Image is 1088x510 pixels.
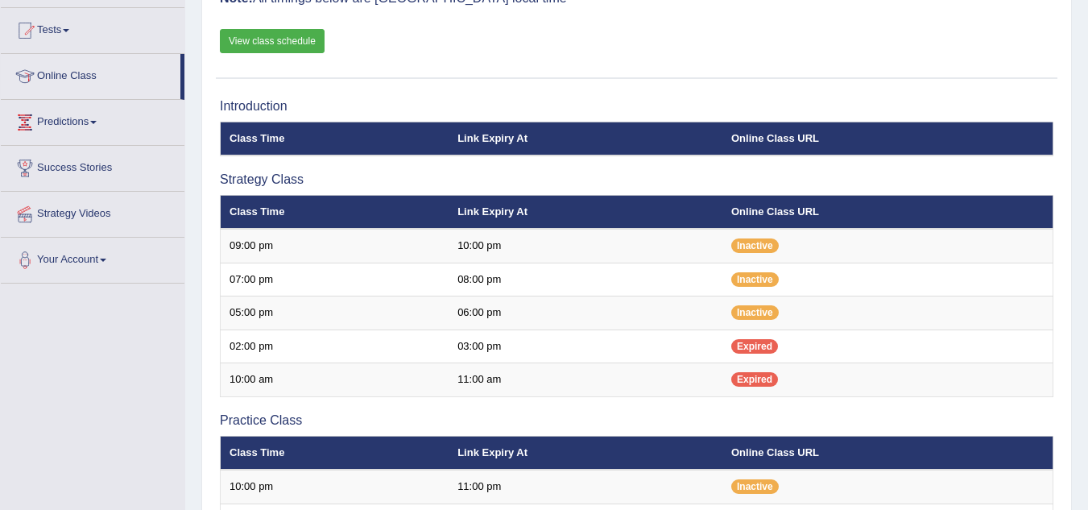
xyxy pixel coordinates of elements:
td: 09:00 pm [221,229,449,263]
td: 08:00 pm [449,263,722,296]
span: Inactive [731,238,779,253]
th: Class Time [221,436,449,470]
a: Your Account [1,238,184,278]
td: 07:00 pm [221,263,449,296]
a: Success Stories [1,146,184,186]
a: Predictions [1,100,184,140]
th: Class Time [221,122,449,155]
th: Link Expiry At [449,122,722,155]
th: Class Time [221,195,449,229]
td: 03:00 pm [449,330,722,363]
th: Link Expiry At [449,195,722,229]
span: Inactive [731,305,779,320]
a: View class schedule [220,29,325,53]
td: 10:00 pm [221,470,449,504]
th: Link Expiry At [449,436,722,470]
td: 02:00 pm [221,330,449,363]
h3: Practice Class [220,413,1053,428]
td: 05:00 pm [221,296,449,330]
span: Inactive [731,479,779,494]
span: Inactive [731,272,779,287]
a: Strategy Videos [1,192,184,232]
span: Expired [731,339,778,354]
th: Online Class URL [722,122,1053,155]
th: Online Class URL [722,195,1053,229]
span: Expired [731,372,778,387]
td: 11:00 pm [449,470,722,504]
th: Online Class URL [722,436,1053,470]
td: 10:00 am [221,363,449,397]
a: Online Class [1,54,180,94]
a: Tests [1,8,184,48]
td: 10:00 pm [449,229,722,263]
h3: Introduction [220,99,1053,114]
td: 11:00 am [449,363,722,397]
td: 06:00 pm [449,296,722,330]
h3: Strategy Class [220,172,1053,187]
